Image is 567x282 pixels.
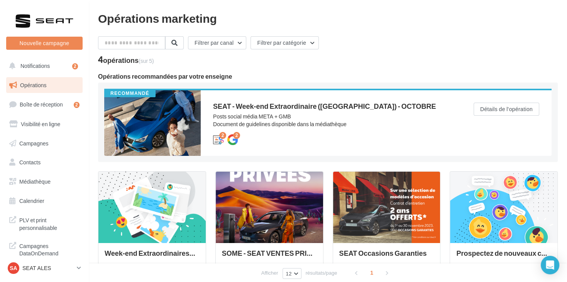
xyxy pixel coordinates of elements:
span: Calendrier [19,198,44,204]
span: Médiathèque [19,178,51,185]
a: SA SEAT ALES [6,261,83,275]
div: Opérations recommandées par votre enseigne [98,73,558,79]
div: Open Intercom Messenger [541,256,559,274]
button: Filtrer par canal [188,36,246,49]
span: Afficher [261,269,278,277]
div: 2 [219,132,226,139]
a: Contacts [5,154,84,171]
button: Filtrer par catégorie [250,36,319,49]
div: 4 [98,56,154,64]
div: SEAT - Week-end Extraordinaire ([GEOGRAPHIC_DATA]) - OCTOBRE [213,103,443,110]
div: 2 [74,102,80,108]
span: 1 [366,267,378,279]
a: Médiathèque [5,174,84,190]
div: 2 [72,63,78,69]
span: Campagnes DataOnDemand [19,241,80,257]
span: Opérations [20,82,46,88]
span: Contacts [19,159,41,165]
div: SOME - SEAT VENTES PRIVEES [222,249,317,265]
div: Week-end Extraordinaires Octobre 2025 [105,249,200,265]
button: Détails de l'opération [474,103,539,116]
button: Notifications 2 [5,58,81,74]
span: Notifications [20,62,50,69]
a: Boîte de réception2 [5,96,84,113]
a: Campagnes DataOnDemand [5,238,84,260]
div: Recommandé [104,90,156,97]
span: Boîte de réception [20,101,63,108]
span: (sur 5) [139,57,154,64]
a: Campagnes [5,135,84,152]
p: SEAT ALES [22,264,74,272]
div: Posts social média META + GMB Document de guidelines disponible dans la médiathèque [213,113,443,128]
div: Prospectez de nouveaux contacts [456,249,551,265]
span: SA [10,264,17,272]
button: Nouvelle campagne [6,37,83,50]
button: 12 [283,268,301,279]
div: SEAT Occasions Garanties [339,249,434,265]
span: résultats/page [306,269,337,277]
a: Opérations [5,77,84,93]
div: Opérations marketing [98,12,558,24]
span: PLV et print personnalisable [19,215,80,231]
a: Calendrier [5,193,84,209]
div: 2 [233,132,240,139]
span: 12 [286,270,292,277]
span: Campagnes [19,140,49,146]
a: Visibilité en ligne [5,116,84,132]
a: PLV et print personnalisable [5,212,84,235]
div: opérations [103,57,154,64]
span: Visibilité en ligne [21,121,60,127]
